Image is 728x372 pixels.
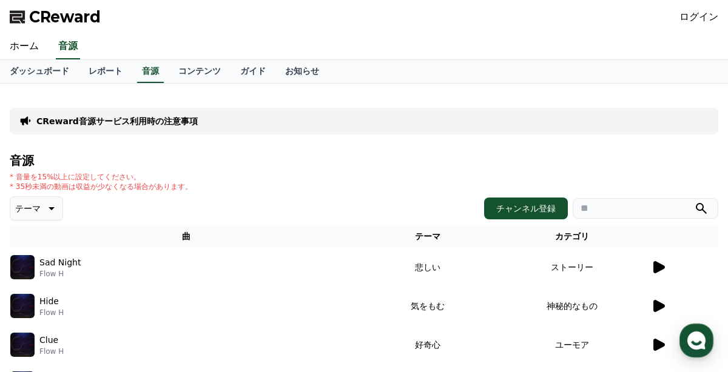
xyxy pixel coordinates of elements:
h4: 音源 [10,154,718,167]
a: 音源 [137,60,164,83]
p: Flow H [39,347,64,356]
button: テーマ [10,196,63,221]
p: Flow H [39,308,64,317]
th: 曲 [10,225,362,248]
td: ストーリー [494,248,650,287]
a: CReward [10,7,101,27]
span: CReward [29,7,101,27]
a: CReward音源サービス利用時の注意事項 [36,115,198,127]
p: Clue [39,334,58,347]
a: ログイン [679,10,718,24]
p: Sad Night [39,256,81,269]
td: ユーモア [494,325,650,364]
img: music [10,333,35,357]
p: * 35秒未満の動画は収益が少なくなる場合があります。 [10,182,192,191]
p: テーマ [15,200,41,217]
td: 悲しい [362,248,493,287]
a: コンテンツ [169,60,231,83]
a: レポート [79,60,132,83]
img: music [10,294,35,318]
th: カテゴリ [494,225,650,248]
td: 好奇心 [362,325,493,364]
p: Flow H [39,269,81,279]
a: ガイド [231,60,275,83]
p: * 音量を15%以上に設定してください。 [10,172,192,182]
p: Hide [39,295,59,308]
td: 神秘的なもの [494,287,650,325]
a: 音源 [56,34,80,59]
a: お知らせ [275,60,329,83]
td: 気をもむ [362,287,493,325]
th: テーマ [362,225,493,248]
button: チャンネル登録 [484,198,568,219]
img: music [10,255,35,279]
